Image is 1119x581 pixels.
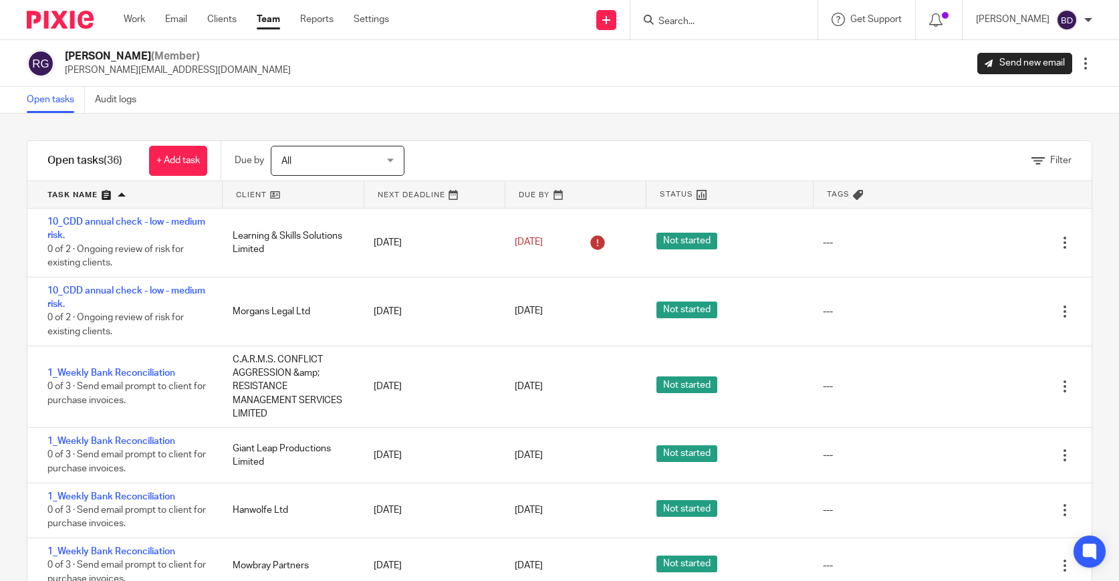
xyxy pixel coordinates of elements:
span: Not started [656,500,717,517]
a: 10_CDD annual check - low - medium risk. [47,286,205,309]
div: Morgans Legal Ltd [219,298,360,325]
span: Not started [656,445,717,462]
span: (36) [104,155,122,166]
span: 0 of 3 · Send email prompt to client for purchase invoices. [47,382,206,405]
div: --- [823,380,833,393]
span: [DATE] [515,561,543,570]
span: 0 of 2 · Ongoing review of risk for existing clients. [47,314,184,337]
div: --- [823,449,833,462]
span: Get Support [850,15,902,24]
p: [PERSON_NAME] [976,13,1049,26]
span: Not started [656,233,717,249]
a: Reports [300,13,334,26]
a: Work [124,13,145,26]
div: --- [823,305,833,318]
a: 1_Weekly Bank Reconciliation [47,492,175,501]
div: [DATE] [360,552,501,579]
img: Pixie [27,11,94,29]
a: 10_CDD annual check - low - medium risk. [47,217,205,240]
span: All [281,156,291,166]
span: 0 of 3 · Send email prompt to client for purchase invoices. [47,451,206,474]
div: --- [823,503,833,517]
p: Due by [235,154,264,167]
a: Email [165,13,187,26]
span: 0 of 3 · Send email prompt to client for purchase invoices. [47,505,206,529]
span: [DATE] [515,307,543,316]
div: Mowbray Partners [219,552,360,579]
img: svg%3E [27,49,55,78]
a: Settings [354,13,389,26]
a: 1_Weekly Bank Reconciliation [47,437,175,446]
p: [PERSON_NAME][EMAIL_ADDRESS][DOMAIN_NAME] [65,64,291,77]
a: Send new email [977,53,1072,74]
input: Search [657,16,777,28]
span: [DATE] [515,451,543,460]
span: Not started [656,302,717,318]
div: --- [823,236,833,249]
a: + Add task [149,146,207,176]
div: C.A.R.M.S. CONFLICT AGGRESSION &amp; RESISTANCE MANAGEMENT SERVICES LIMITED [219,346,360,428]
div: [DATE] [360,497,501,524]
span: [DATE] [515,505,543,515]
span: 0 of 2 · Ongoing review of risk for existing clients. [47,245,184,268]
span: Not started [656,376,717,393]
div: Hanwolfe Ltd [219,497,360,524]
span: Tags [827,189,850,200]
div: [DATE] [360,229,501,256]
div: --- [823,559,833,572]
div: [DATE] [360,373,501,400]
span: Filter [1050,156,1072,165]
div: [DATE] [360,298,501,325]
a: Audit logs [95,87,146,113]
span: Not started [656,556,717,572]
div: Learning & Skills Solutions Limited [219,223,360,263]
img: svg%3E [1056,9,1078,31]
span: [DATE] [515,382,543,391]
a: 1_Weekly Bank Reconciliation [47,547,175,556]
span: [DATE] [515,238,543,247]
a: Team [257,13,280,26]
a: 1_Weekly Bank Reconciliation [47,368,175,378]
a: Open tasks [27,87,85,113]
div: [DATE] [360,442,501,469]
h2: [PERSON_NAME] [65,49,291,64]
h1: Open tasks [47,154,122,168]
a: Clients [207,13,237,26]
span: Status [660,189,693,200]
div: Giant Leap Productions Limited [219,435,360,476]
span: (Member) [151,51,200,62]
